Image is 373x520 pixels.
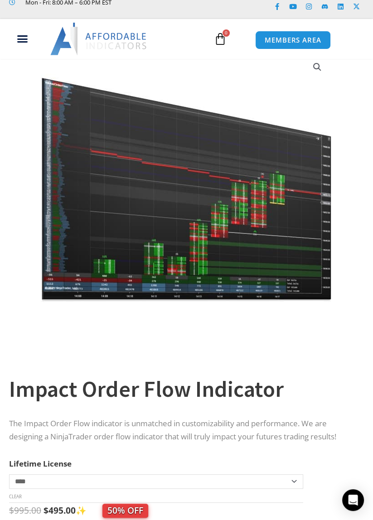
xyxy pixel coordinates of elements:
[44,505,76,516] bdi: 495.00
[223,29,230,37] span: 0
[9,8,145,17] iframe: Customer reviews powered by Trustpilot
[50,23,148,55] img: LogoAI | Affordable Indicators – NinjaTrader
[200,26,240,52] a: 0
[76,505,148,516] span: ✨
[9,505,41,516] bdi: 995.00
[309,59,325,75] a: View full-screen image gallery
[41,52,332,303] img: OrderFlow 2
[9,417,355,443] p: The Impact Order Flow indicator is unmatched in customizability and performance. We are designing...
[255,31,331,49] a: MEMBERS AREA
[342,489,364,511] div: Open Intercom Messenger
[44,505,48,516] span: $
[9,494,22,500] a: Clear options
[102,504,148,518] span: 50% OFF
[9,373,355,405] h1: Impact Order Flow Indicator
[4,30,41,48] div: Menu Toggle
[9,458,72,469] label: Lifetime License
[265,37,321,43] span: MEMBERS AREA
[9,505,14,516] span: $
